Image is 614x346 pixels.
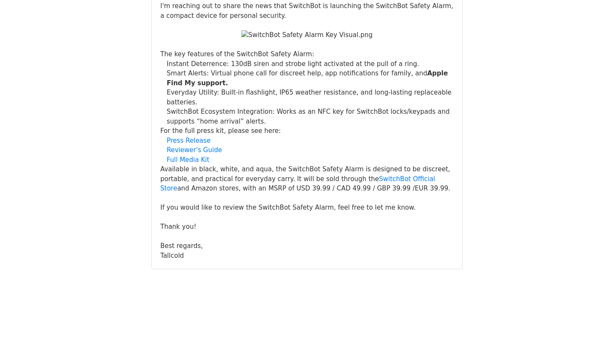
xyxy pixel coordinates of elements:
[160,203,454,213] div: If you would like to review the SwitchBot Safety Alarm, feel free to let me know.
[167,156,209,164] a: Full Media Kit
[167,69,454,88] li: Smart Alerts: Virtual phone call for discreet help, app notifications for family, and
[571,305,614,346] iframe: Chat Widget
[160,251,454,261] div: Tallcold
[160,164,454,193] div: Available in black, white, and aqua, the SwitchBot Safety Alarm is designed to be discreet, porta...
[167,69,448,87] b: Apple Find My support.
[241,30,372,40] img: SwitchBot Safety Alarm Key Visual.png
[160,222,454,232] div: Thank you!
[167,137,211,144] a: Press Release
[160,126,454,136] div: For the full press kit, please see here:
[167,88,454,107] li: Everyday Utility: Built-in flashlight, IP65 weather resistance, and long-lasting replaceable batt...
[160,175,435,193] a: SwitchBot Official Store
[167,146,222,154] a: Reviewer's Guide
[167,107,454,126] li: SwitchBot Ecosystem Integration: Works as an NFC key for SwitchBot locks/keypads and supports “ho...
[571,305,614,346] div: 聊天小组件
[160,1,454,20] div: I'm reaching out to share the news that SwitchBot is launching the SwitchBot Safety Alarm, a comp...
[160,49,454,59] div: The key features of the SwitchBot Safety Alarm:
[167,59,454,69] li: Instant Deterrence: 130dB siren and strobe light activated at the pull of a ring.
[160,241,454,251] div: Best regards,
